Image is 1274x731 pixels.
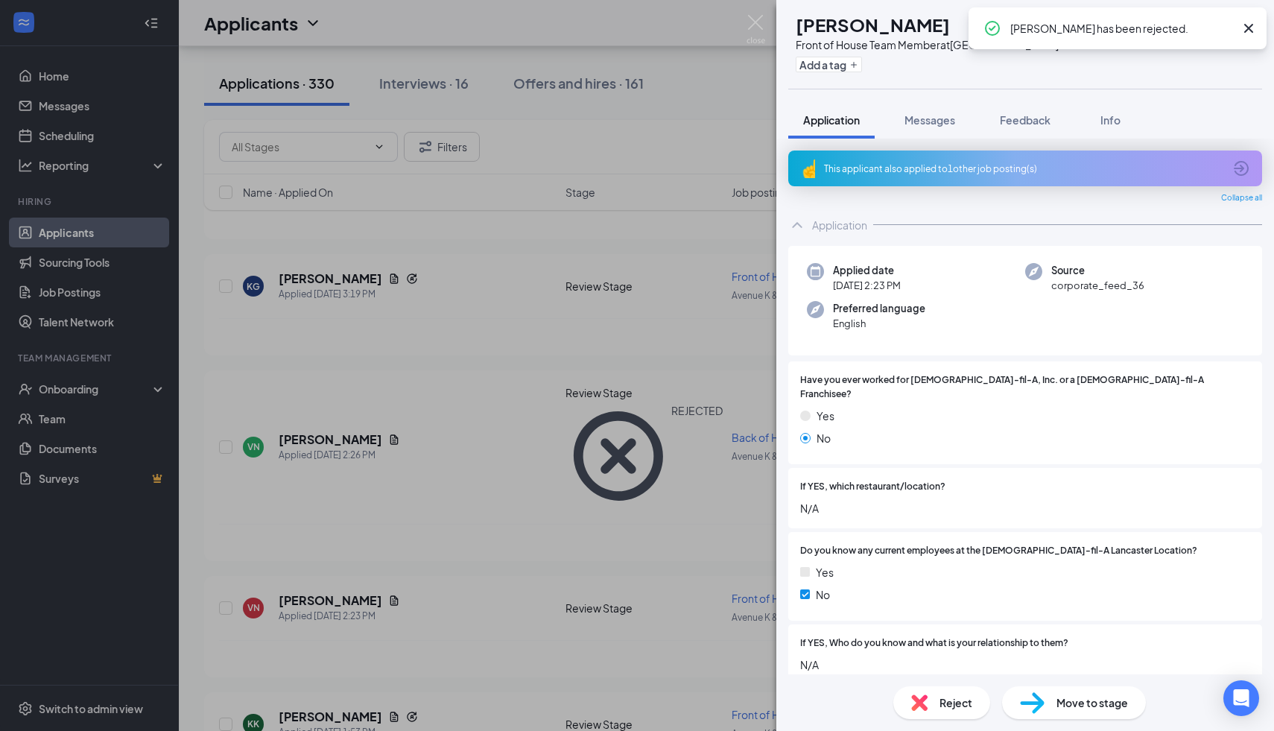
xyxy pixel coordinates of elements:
div: Front of House Team Member at [GEOGRAPHIC_DATA] [796,37,1059,52]
svg: Plus [849,60,858,69]
span: corporate_feed_36 [1051,278,1144,293]
span: Do you know any current employees at the [DEMOGRAPHIC_DATA]-fil-A Lancaster Location? [800,544,1197,558]
span: Messages [904,113,955,127]
span: Collapse all [1221,192,1262,204]
span: N/A [800,500,1250,516]
span: Info [1100,113,1121,127]
div: Application [812,218,867,232]
span: If YES, Who do you know and what is your relationship to them? [800,636,1068,651]
span: Yes [817,408,834,424]
span: Application [803,113,860,127]
svg: ArrowCircle [1232,159,1250,177]
h1: [PERSON_NAME] [796,12,950,37]
span: Preferred language [833,301,925,316]
svg: CheckmarkCircle [983,19,1001,37]
span: English [833,316,925,331]
span: If YES, which restaurant/location? [800,480,945,494]
span: No [817,430,831,446]
span: No [816,586,830,603]
div: [PERSON_NAME] has been rejected. [1010,19,1234,37]
button: PlusAdd a tag [796,57,862,72]
span: Have you ever worked for [DEMOGRAPHIC_DATA]-fil-A, Inc. or a [DEMOGRAPHIC_DATA]-fil-A Franchisee? [800,373,1250,402]
span: Source [1051,263,1144,278]
svg: ChevronUp [788,216,806,234]
span: Yes [816,564,834,580]
span: Move to stage [1056,694,1128,711]
svg: Cross [1240,19,1258,37]
span: Reject [939,694,972,711]
span: N/A [800,656,1250,673]
div: This applicant also applied to 1 other job posting(s) [824,162,1223,175]
div: Open Intercom Messenger [1223,680,1259,716]
span: [DATE] 2:23 PM [833,278,901,293]
span: Feedback [1000,113,1050,127]
span: Applied date [833,263,901,278]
